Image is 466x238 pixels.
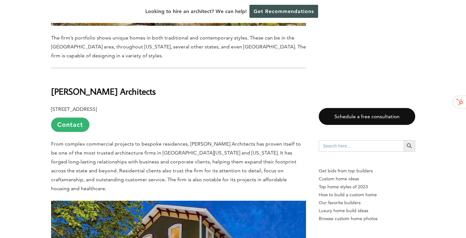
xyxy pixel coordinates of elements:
a: Custom home ideas [319,175,415,183]
a: Get Recommendations [249,5,318,18]
a: Our favorite builders [319,199,415,207]
svg: Search [406,142,413,149]
b: [STREET_ADDRESS] [51,106,97,112]
b: [PERSON_NAME] Architects [51,86,156,97]
a: Contact [51,118,89,132]
iframe: Drift Widget Chat Controller [434,206,458,230]
span: The firm’s portfolio shows unique homes in both traditional and contemporary styles. These can be... [51,35,306,59]
span: From complex commercial projects to bespoke residences, [PERSON_NAME] Architects has proven itsel... [51,141,301,191]
a: Top home styles of 2023 [319,183,415,191]
input: Search here... [319,140,404,152]
a: How to build a custom home [319,191,415,199]
a: Schedule a free consultation [319,108,415,125]
a: Luxury home build ideas [319,207,415,215]
p: Get bids from top builders [319,167,415,175]
a: Browse custom home photos [319,215,415,223]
